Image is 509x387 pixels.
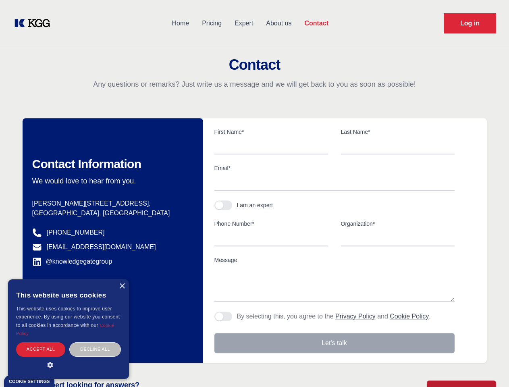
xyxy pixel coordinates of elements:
[47,228,105,237] a: [PHONE_NUMBER]
[119,283,125,289] div: Close
[214,164,455,172] label: Email*
[13,17,56,30] a: KOL Knowledge Platform: Talk to Key External Experts (KEE)
[165,13,195,34] a: Home
[16,342,65,356] div: Accept all
[444,13,496,33] a: Request Demo
[214,220,328,228] label: Phone Number*
[47,242,156,252] a: [EMAIL_ADDRESS][DOMAIN_NAME]
[335,313,376,320] a: Privacy Policy
[298,13,335,34] a: Contact
[469,348,509,387] iframe: Chat Widget
[16,285,121,305] div: This website uses cookies
[32,199,190,208] p: [PERSON_NAME][STREET_ADDRESS],
[237,201,273,209] div: I am an expert
[260,13,298,34] a: About us
[32,176,190,186] p: We would love to hear from you.
[16,306,120,328] span: This website uses cookies to improve user experience. By using our website you consent to all coo...
[341,220,455,228] label: Organization*
[214,128,328,136] label: First Name*
[195,13,228,34] a: Pricing
[10,79,499,89] p: Any questions or remarks? Just write us a message and we will get back to you as soon as possible!
[32,257,112,266] a: @knowledgegategroup
[214,333,455,353] button: Let's talk
[69,342,121,356] div: Decline all
[9,379,50,384] div: Cookie settings
[10,57,499,73] h2: Contact
[390,313,429,320] a: Cookie Policy
[16,323,114,336] a: Cookie Policy
[32,208,190,218] p: [GEOGRAPHIC_DATA], [GEOGRAPHIC_DATA]
[214,256,455,264] label: Message
[32,157,190,171] h2: Contact Information
[237,312,431,321] p: By selecting this, you agree to the and .
[228,13,260,34] a: Expert
[341,128,455,136] label: Last Name*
